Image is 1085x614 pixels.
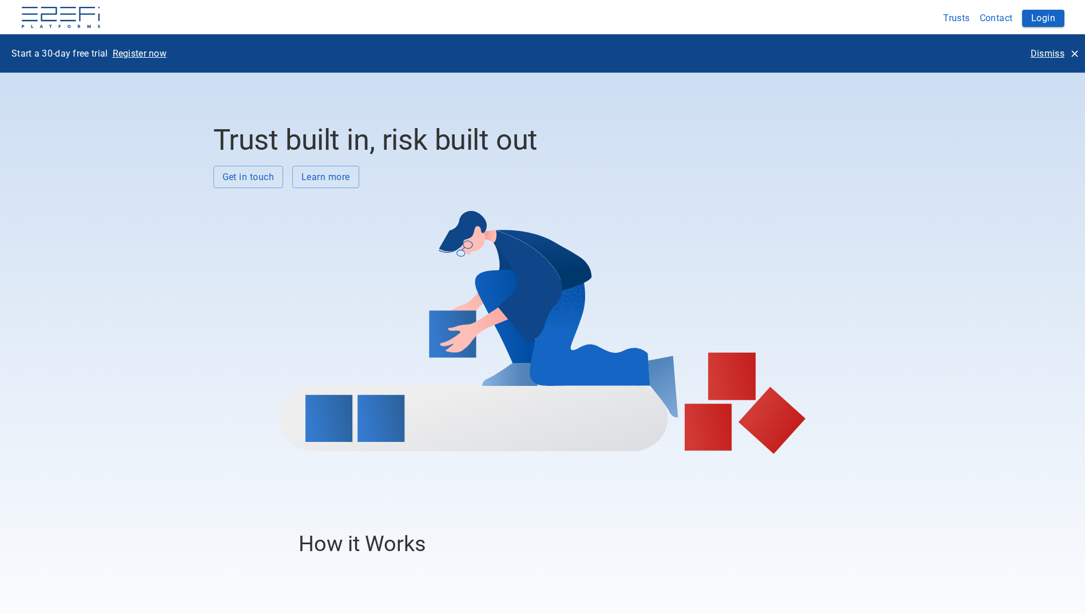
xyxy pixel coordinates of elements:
p: Register now [113,47,167,60]
h3: How it Works [299,531,786,556]
h2: Trust built in, risk built out [213,123,872,157]
button: Get in touch [213,166,284,188]
button: Dismiss [1026,43,1083,63]
p: Start a 30-day free trial [11,47,108,60]
button: Learn more [292,166,359,188]
button: Register now [108,43,172,63]
p: Dismiss [1031,47,1064,60]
